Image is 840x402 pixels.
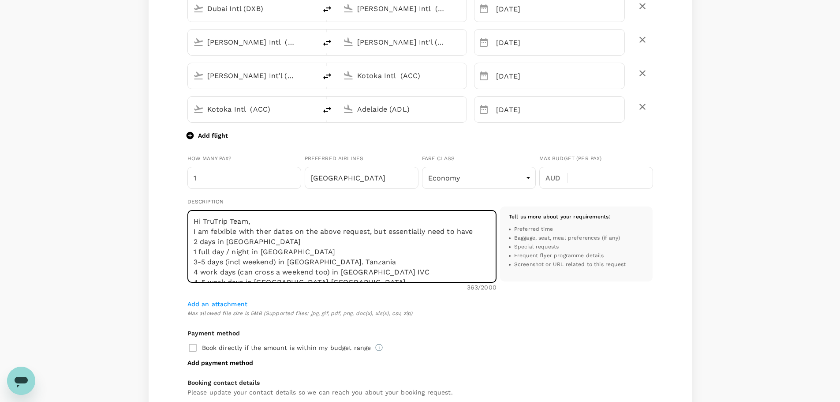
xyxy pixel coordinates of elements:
[475,67,493,85] button: Choose date, selected date is Oct 8, 2025
[187,388,653,398] h6: Please update your contact details so we can reach you about your booking request.
[496,63,624,89] input: Departure
[514,234,620,243] span: Baggage, seat, meal preferences (if any)
[632,96,653,117] button: delete
[198,131,228,140] p: Add flight
[310,108,312,110] button: Open
[514,243,559,252] span: Special requests
[187,131,228,140] button: Add flight
[632,29,653,50] button: delete
[317,32,338,53] button: delete
[460,8,462,9] button: Open
[467,283,497,292] p: 363 /2000
[514,225,553,234] span: Preferred time
[187,309,653,318] span: Max allowed file size is 5MB (Supported files: jpg, gif, pdf, png, doc(x), xls(x), csv, zip)
[207,102,298,116] input: Depart from
[357,2,448,15] input: Going to
[305,154,418,163] div: Preferred Airlines
[310,41,312,43] button: Open
[509,214,611,220] span: Tell us more about your requirements :
[317,99,338,120] button: delete
[460,75,462,76] button: Open
[460,41,462,43] button: Open
[357,102,448,116] input: Going to
[496,96,624,123] input: Departure
[496,29,624,56] input: Departure
[539,154,653,163] div: Max Budget (per pax)
[422,167,536,189] div: Economy
[357,69,448,83] input: Going to
[545,173,567,184] p: AUD
[357,35,448,49] input: Going to
[187,329,653,338] h6: Payment method
[202,343,371,352] p: Book directly if the amount is within my budget range
[310,75,312,76] button: Open
[187,199,224,205] span: Description
[475,101,493,118] button: Choose date, selected date is Oct 15, 2025
[207,69,298,83] input: Depart from
[460,108,462,110] button: Open
[187,154,301,163] div: How many pax?
[317,66,338,87] button: delete
[422,154,536,163] div: Fare Class
[207,2,298,15] input: Depart from
[632,63,653,84] button: delete
[187,378,653,388] h6: Booking contact details
[187,358,253,367] button: Add payment method
[187,301,248,308] span: Add an attachment
[310,8,312,9] button: Open
[514,252,604,260] span: Frequent flyer programme details
[514,260,626,269] span: Screenshot or URL related to this request
[207,35,298,49] input: Depart from
[187,210,497,283] textarea: Hi TruTrip Team, I am felxible with ther dates on the above request, but essentially need to have...
[475,34,493,51] button: Choose date, selected date is Oct 1, 2025
[7,367,35,395] iframe: Button to launch messaging window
